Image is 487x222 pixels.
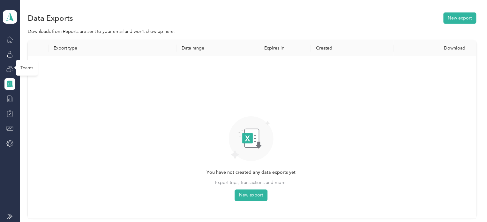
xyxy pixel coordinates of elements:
[451,186,487,222] iframe: Everlance-gr Chat Button Frame
[443,12,476,24] button: New export
[311,40,393,56] th: Created
[235,189,267,201] button: New export
[28,28,476,35] div: Downloads from Reports are sent to your email and won’t show up here.
[259,40,311,56] th: Expires in
[28,15,73,21] h1: Data Exports
[176,40,259,56] th: Date range
[399,45,471,51] div: Download
[206,169,295,176] span: You have not created any data exports yet
[16,60,38,75] div: Teams
[49,40,176,56] th: Export type
[215,179,287,186] span: Export trips, transactions and more.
